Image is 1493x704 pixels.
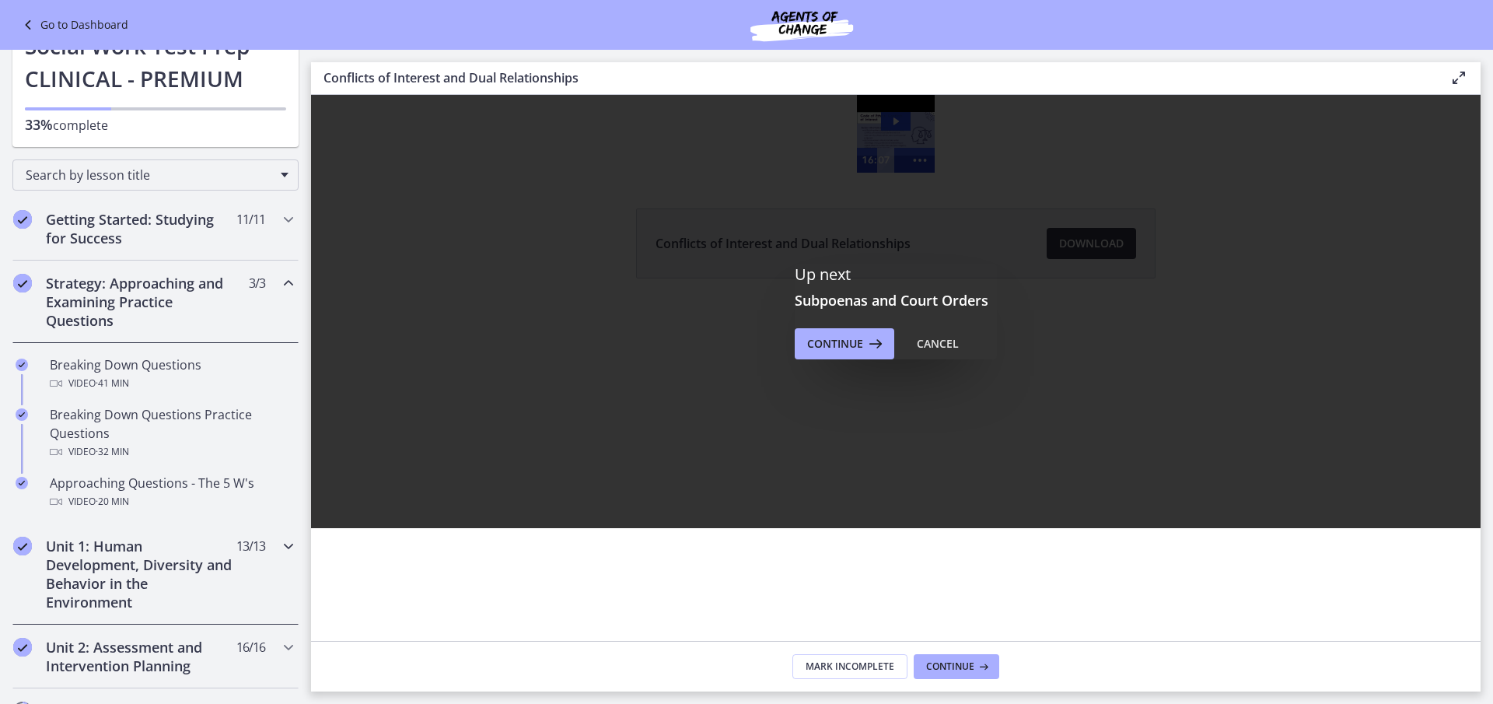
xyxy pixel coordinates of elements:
button: Continue [795,328,894,359]
span: · 20 min [96,492,129,511]
h3: Conflicts of Interest and Dual Relationships [323,68,1425,87]
span: 16 / 16 [236,638,265,657]
h3: Subpoenas and Court Orders [795,291,997,310]
span: · 41 min [96,374,129,393]
span: Continue [807,334,863,353]
button: Continue [914,654,999,679]
i: Completed [16,477,28,489]
i: Completed [16,359,28,371]
span: Search by lesson title [26,166,273,184]
h2: Unit 1: Human Development, Diversity and Behavior in the Environment [46,537,236,611]
div: Playbar [574,53,587,78]
i: Completed [13,274,32,292]
button: Cancel [904,328,971,359]
img: Agents of Change [708,6,895,44]
button: Mark Incomplete [792,654,907,679]
div: Video [50,492,292,511]
span: Continue [926,660,974,673]
button: Show more buttons [594,53,624,78]
i: Completed [13,638,32,657]
i: Completed [16,408,28,421]
h2: Unit 2: Assessment and Intervention Planning [46,638,236,675]
span: 11 / 11 [236,210,265,229]
p: complete [25,115,286,135]
div: Approaching Questions - The 5 W's [50,474,292,511]
span: 33% [25,115,53,134]
div: Breaking Down Questions [50,356,292,393]
span: 13 / 13 [236,537,265,555]
i: Completed [13,210,32,229]
span: 3 / 3 [249,274,265,292]
div: Video [50,443,292,461]
a: Go to Dashboard [19,16,128,34]
i: Completed [13,537,32,555]
h2: Getting Started: Studying for Success [46,210,236,247]
button: Play Video: cthlvd1d06jc72h4kvd0.mp4 [570,17,600,36]
span: Mark Incomplete [806,660,894,673]
div: Search by lesson title [12,159,299,191]
div: Cancel [917,334,959,353]
h2: Strategy: Approaching and Examining Practice Questions [46,274,236,330]
div: Breaking Down Questions Practice Questions [50,405,292,461]
span: · 32 min [96,443,129,461]
div: Video [50,374,292,393]
p: Up next [795,264,997,285]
